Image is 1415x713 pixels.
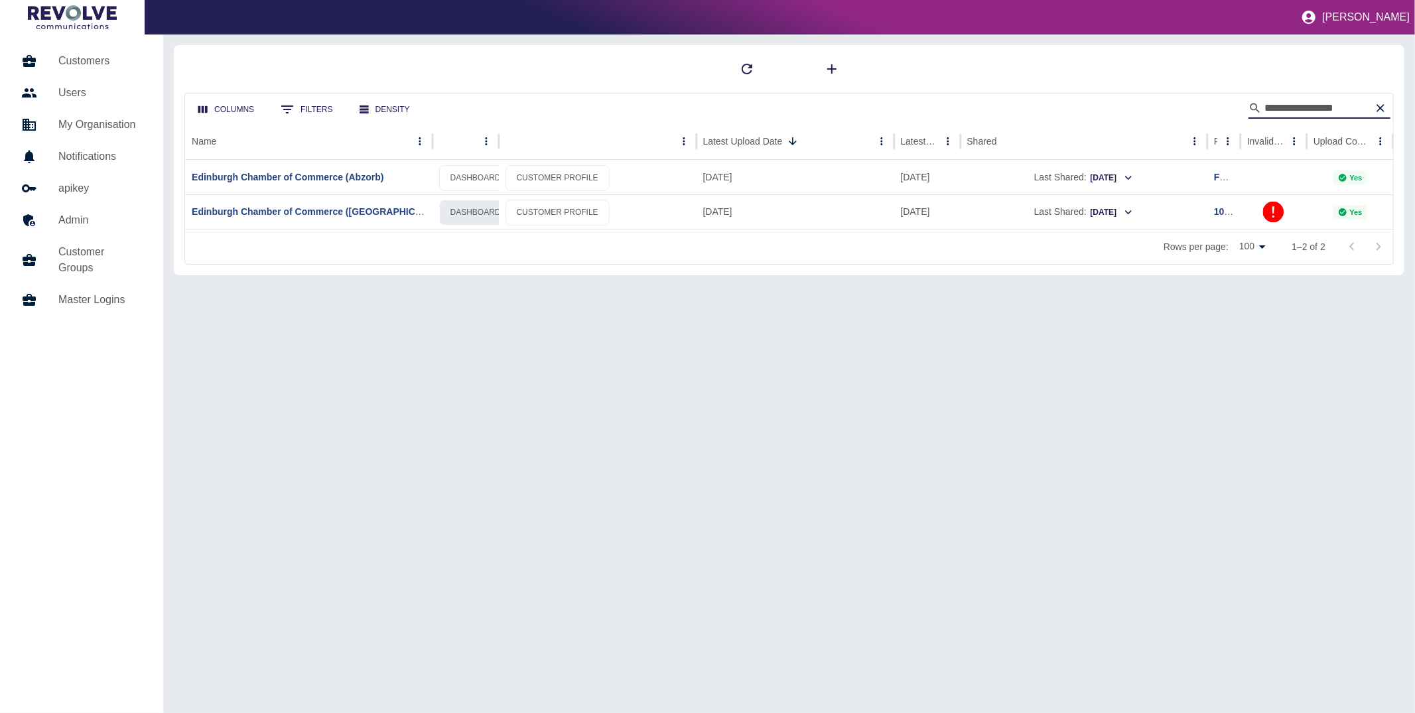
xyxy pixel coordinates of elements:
a: DASHBOARD [439,165,512,191]
h5: Customers [58,53,142,69]
a: CUSTOMER PROFILE [505,165,610,191]
a: My Organisation [11,109,153,141]
button: Upload Complete column menu [1371,132,1390,151]
a: FG707006 [1214,172,1258,182]
button: Shared column menu [1185,132,1204,151]
h5: apikey [58,180,142,196]
a: Edinburgh Chamber of Commerce (Abzorb) [192,172,383,182]
p: 1–2 of 2 [1292,240,1325,253]
div: 08 Sep 2025 [697,160,894,194]
button: Sort [783,132,802,151]
a: apikey [11,172,153,204]
button: Select columns [188,97,265,122]
button: Latest Usage column menu [939,132,957,151]
div: 16 Aug 2025 [894,194,961,229]
h5: Admin [58,212,142,228]
button: Latest Upload Date column menu [872,132,891,151]
p: Yes [1350,174,1363,182]
img: Logo [28,5,117,29]
a: CUSTOMER PROFILE [505,200,610,226]
a: Master Logins [11,284,153,316]
div: 100 [1234,237,1270,256]
div: Latest Usage [901,136,937,147]
div: Name [192,136,216,147]
div: Ref [1214,136,1217,147]
div: 31 Aug 2025 [894,160,961,194]
button: [DATE] [1089,168,1134,188]
h5: Notifications [58,149,142,164]
h5: Users [58,85,142,101]
button: column menu [675,132,693,151]
div: Last Shared: [967,195,1201,229]
a: Customer Groups [11,236,153,284]
div: 20 Aug 2025 [697,194,894,229]
h5: My Organisation [58,117,142,133]
p: [PERSON_NAME] [1322,11,1410,23]
button: Name column menu [411,132,429,151]
div: Shared [967,136,997,147]
button: Invalid Creds column menu [1285,132,1304,151]
a: Users [11,77,153,109]
p: Rows per page: [1164,240,1229,253]
div: Invalid Creds [1247,136,1284,147]
a: Admin [11,204,153,236]
button: Show filters [270,96,343,123]
a: Notifications [11,141,153,172]
a: Edinburgh Chamber of Commerce ([GEOGRAPHIC_DATA]) [192,206,451,217]
p: Yes [1350,208,1363,216]
div: Last Shared: [967,161,1201,194]
div: Upload Complete [1314,136,1370,147]
a: DASHBOARD [439,200,512,226]
div: Search [1248,97,1390,121]
h5: Master Logins [58,292,142,308]
button: Ref column menu [1219,132,1237,151]
button: Clear [1371,98,1390,118]
button: [DATE] [1089,202,1134,223]
h5: Customer Groups [58,244,142,276]
button: Density [349,97,421,122]
a: Customers [11,45,153,77]
a: 104805613 [1214,206,1260,217]
button: [PERSON_NAME] [1296,4,1415,31]
div: Latest Upload Date [703,136,783,147]
button: column menu [477,132,496,151]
